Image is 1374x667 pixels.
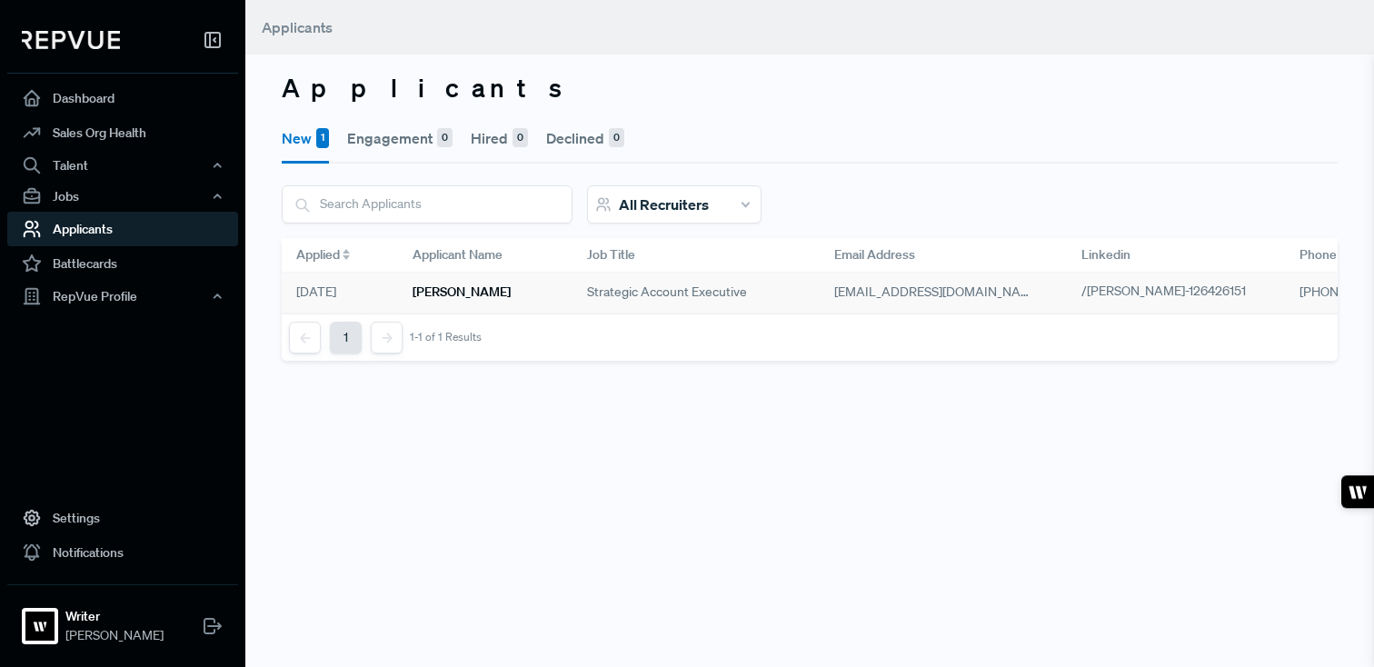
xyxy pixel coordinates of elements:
a: Battlecards [7,246,238,281]
div: [DATE] [282,273,398,314]
button: New1 [282,113,329,164]
h3: Applicants [282,73,1338,104]
span: Strategic account executive [587,283,747,302]
h6: [PERSON_NAME] [413,284,511,300]
div: 0 [513,128,528,148]
a: /[PERSON_NAME]-126426151 [1081,283,1267,299]
span: [PERSON_NAME] [65,626,164,645]
button: Talent [7,150,238,181]
span: Linkedin [1081,245,1130,264]
nav: pagination [289,322,482,353]
span: Applicants [262,18,333,36]
span: Applicant Name [413,245,503,264]
span: Email Address [834,245,915,264]
a: WriterWriter[PERSON_NAME] [7,584,238,652]
button: Jobs [7,181,238,212]
img: RepVue [22,31,120,49]
a: Sales Org Health [7,115,238,150]
a: Dashboard [7,81,238,115]
div: 1-1 of 1 Results [410,331,482,343]
button: Hired0 [471,113,528,164]
a: Applicants [7,212,238,246]
span: /[PERSON_NAME]-126426151 [1081,283,1246,299]
button: Engagement0 [347,113,453,164]
a: Notifications [7,535,238,570]
a: Settings [7,501,238,535]
button: Next [371,322,403,353]
button: 1 [330,322,362,353]
div: 0 [437,128,453,148]
button: Previous [289,322,321,353]
strong: Writer [65,607,164,626]
div: 0 [609,128,624,148]
img: Writer [25,612,55,641]
span: All Recruiters [619,195,709,214]
span: Job Title [587,245,635,264]
span: [EMAIL_ADDRESS][DOMAIN_NAME] [834,284,1042,300]
span: Applied [296,245,340,264]
button: RepVue Profile [7,281,238,312]
button: Declined0 [546,113,624,164]
div: 1 [316,128,329,148]
input: Search Applicants [283,186,572,222]
div: Toggle SortBy [282,238,398,273]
